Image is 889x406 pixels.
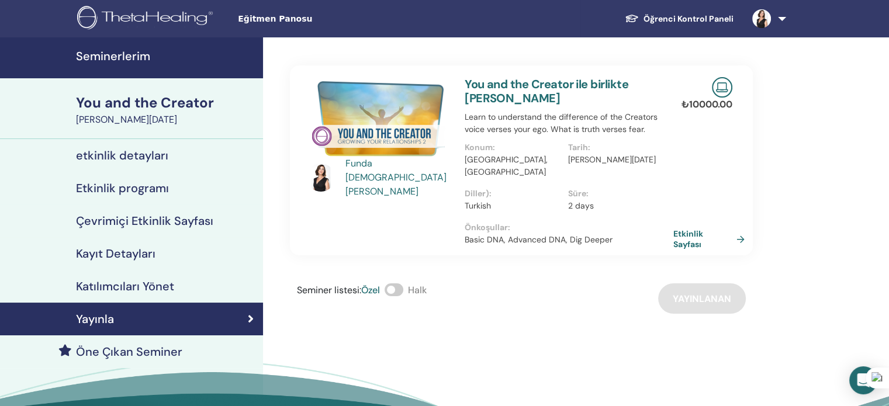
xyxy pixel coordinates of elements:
span: Özel [361,284,380,296]
div: You and the Creator [76,93,256,113]
h4: Çevrimiçi Etkinlik Sayfası [76,214,213,228]
img: graduation-cap-white.svg [625,13,639,23]
h4: Öne Çıkan Seminer [76,345,182,359]
h4: Katılımcıları Yönet [76,279,174,293]
span: Halk [408,284,427,296]
p: ₺ 10000.00 [682,98,732,112]
p: Basic DNA, Advanced DNA, Dig Deeper [465,234,672,246]
img: Live Online Seminar [712,77,732,98]
img: default.jpg [752,9,771,28]
a: Funda [DEMOGRAPHIC_DATA][PERSON_NAME] [345,157,454,199]
p: 2 days [568,200,665,212]
img: logo.png [77,6,217,32]
a: You and the Creator ile birlikte [PERSON_NAME] [465,77,628,106]
span: Eğitmen Panosu [238,13,413,25]
p: Önkoşullar : [465,221,672,234]
p: Learn to understand the difference of the Creators voice verses your ego. What is truth verses fear. [465,111,672,136]
a: Öğrenci Kontrol Paneli [615,8,743,30]
div: [PERSON_NAME][DATE] [76,113,256,127]
span: Seminer listesi : [297,284,361,296]
p: [GEOGRAPHIC_DATA], [GEOGRAPHIC_DATA] [465,154,561,178]
p: Diller) : [465,188,561,200]
h4: Etkinlik programı [76,181,169,195]
h4: Kayıt Detayları [76,247,155,261]
h4: Seminerlerim [76,49,256,63]
img: default.jpg [307,164,335,192]
img: You and the Creator [307,77,451,160]
p: Turkish [465,200,561,212]
p: [PERSON_NAME][DATE] [568,154,665,166]
div: Open Intercom Messenger [849,366,877,394]
h4: etkinlik detayları [76,148,168,162]
p: Konum : [465,141,561,154]
h4: Yayınla [76,312,114,326]
a: You and the Creator[PERSON_NAME][DATE] [69,93,263,127]
p: Süre : [568,188,665,200]
p: Tarih : [568,141,665,154]
a: Etkinlik Sayfası [673,228,749,249]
